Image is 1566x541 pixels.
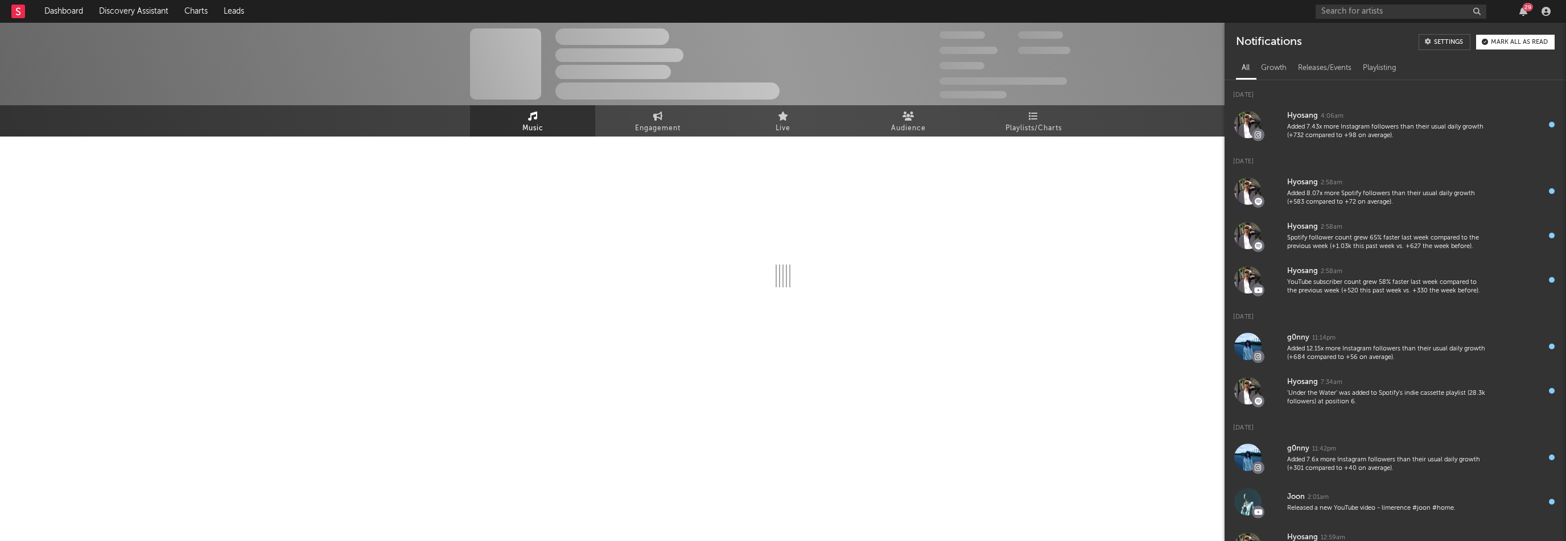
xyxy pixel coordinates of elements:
div: Mark all as read [1491,39,1548,46]
span: 50,000,000 Monthly Listeners [939,77,1067,85]
span: Playlists/Charts [1005,122,1062,135]
div: 2:58am [1321,223,1342,232]
div: Hyosang [1287,176,1318,189]
div: Added 7.6x more Instagram followers than their usual daily growth (+301 compared to +40 on average). [1287,456,1487,473]
span: 100,000 [939,62,984,69]
div: 2:01am [1308,493,1329,502]
div: [DATE] [1225,302,1566,324]
a: Engagement [595,105,720,137]
div: [DATE] [1225,413,1566,435]
div: Hyosang [1287,220,1318,234]
div: [DATE] [1225,80,1566,102]
a: g0nny11:42pmAdded 7.6x more Instagram followers than their usual daily growth (+301 compared to +... [1225,435,1566,480]
input: Search for artists [1316,5,1486,19]
a: Audience [846,105,971,137]
a: Joon2:01amReleased a new YouTube video - limerence #joon #home. [1225,480,1566,524]
div: 'Under the Water' was added to Spotify's indie cassette playlist (28.3k followers) at position 6. [1287,389,1487,407]
button: 29 [1519,7,1527,16]
a: Hyosang4:06amAdded 7.43x more Instagram followers than their usual daily growth (+732 compared to... [1225,102,1566,147]
div: 2:58am [1321,179,1342,187]
span: Audience [891,122,926,135]
div: Hyosang [1287,375,1318,389]
div: Released a new YouTube video - limerence #joon #home. [1287,504,1487,513]
div: Settings [1434,39,1463,46]
div: Notifications [1236,34,1301,50]
div: All [1236,59,1255,78]
a: Playlists/Charts [971,105,1096,137]
a: g0nny11:14pmAdded 12.15x more Instagram followers than their usual daily growth (+684 compared to... [1225,324,1566,369]
div: Joon [1287,490,1305,504]
a: Live [720,105,846,137]
div: Growth [1255,59,1292,78]
a: Music [470,105,595,137]
div: Releases/Events [1292,59,1357,78]
div: Added 7.43x more Instagram followers than their usual daily growth (+732 compared to +98 on avera... [1287,123,1487,141]
a: Hyosang2:58amAdded 8.07x more Spotify followers than their usual daily growth (+583 compared to +... [1225,169,1566,213]
span: 100,000 [1018,31,1063,39]
div: 11:14pm [1312,334,1336,342]
button: Mark all as read [1476,35,1555,49]
div: 29 [1523,3,1533,11]
span: 300,000 [939,31,985,39]
div: Playlisting [1357,59,1402,78]
div: [DATE] [1225,147,1566,169]
div: Hyosang [1287,109,1318,123]
div: 2:58am [1321,267,1342,276]
span: Live [776,122,790,135]
a: Hyosang2:58amSpotify follower count grew 65% faster last week compared to the previous week (+1.0... [1225,213,1566,258]
div: 4:06am [1321,112,1344,121]
a: Hyosang2:58amYouTube subscriber count grew 58% faster last week compared to the previous week (+5... [1225,258,1566,302]
div: Added 8.07x more Spotify followers than their usual daily growth (+583 compared to +72 on average). [1287,189,1487,207]
div: Added 12.15x more Instagram followers than their usual daily growth (+684 compared to +56 on aver... [1287,345,1487,362]
div: YouTube subscriber count grew 58% faster last week compared to the previous week (+520 this past ... [1287,278,1487,296]
span: Music [522,122,543,135]
div: Hyosang [1287,265,1318,278]
div: g0nny [1287,442,1309,456]
a: Settings [1419,34,1470,50]
span: Jump Score: 85.0 [939,91,1007,98]
div: 7:34am [1321,378,1342,387]
div: g0nny [1287,331,1309,345]
span: Engagement [635,122,681,135]
div: Spotify follower count grew 65% faster last week compared to the previous week (+1.03k this past ... [1287,234,1487,251]
span: 1,000,000 [1018,47,1070,54]
span: 50,000,000 [939,47,998,54]
a: Hyosang7:34am'Under the Water' was added to Spotify's indie cassette playlist (28.3k followers) a... [1225,369,1566,413]
div: 11:42pm [1312,445,1336,453]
